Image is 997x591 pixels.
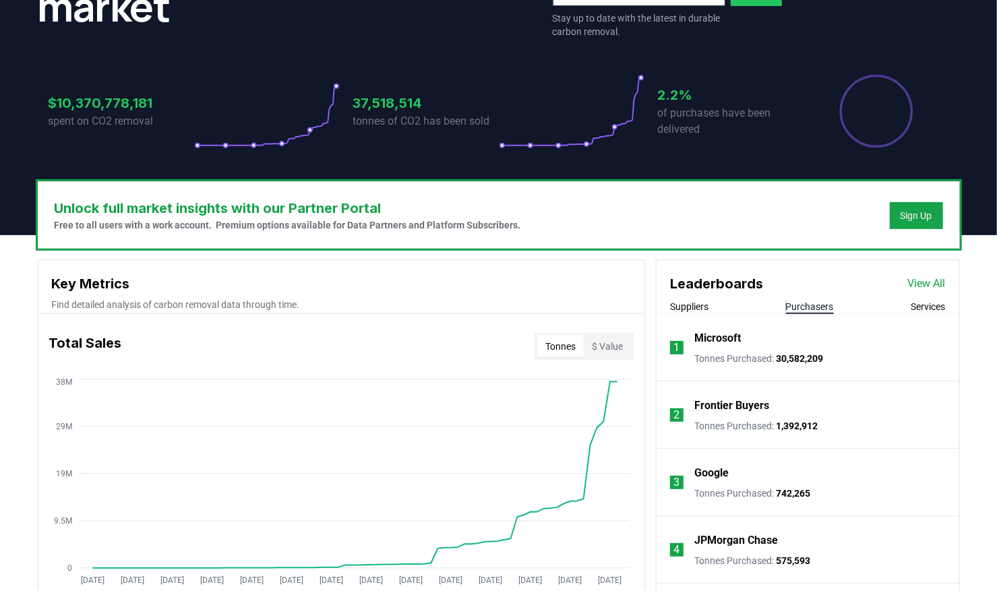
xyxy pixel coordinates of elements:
[121,576,144,586] tspan: [DATE]
[776,353,823,364] span: 30,582,209
[694,487,810,500] p: Tonnes Purchased :
[776,488,810,499] span: 742,265
[56,469,72,478] tspan: 19M
[52,298,631,311] p: Find detailed analysis of carbon removal data through time.
[694,465,729,481] a: Google
[670,274,763,294] h3: Leaderboards
[670,300,708,313] button: Suppliers
[786,300,834,313] button: Purchasers
[55,198,521,218] h3: Unlock full market insights with our Partner Portal
[160,576,184,586] tspan: [DATE]
[694,352,823,365] p: Tonnes Purchased :
[839,73,914,149] div: Percentage of sales delivered
[673,340,679,356] p: 1
[240,576,264,586] tspan: [DATE]
[399,576,423,586] tspan: [DATE]
[908,276,946,292] a: View All
[901,209,932,222] a: Sign Up
[694,554,810,567] p: Tonnes Purchased :
[673,474,679,491] p: 3
[776,421,818,431] span: 1,392,912
[911,300,946,313] button: Services
[81,576,104,586] tspan: [DATE]
[673,542,679,558] p: 4
[598,576,622,586] tspan: [DATE]
[359,576,383,586] tspan: [DATE]
[55,218,521,232] p: Free to all users with a work account. Premium options available for Data Partners and Platform S...
[200,576,224,586] tspan: [DATE]
[280,576,303,586] tspan: [DATE]
[54,516,72,526] tspan: 9.5M
[658,105,804,137] p: of purchases have been delivered
[537,336,584,357] button: Tonnes
[52,274,631,294] h3: Key Metrics
[694,532,778,549] a: JPMorgan Chase
[49,333,122,360] h3: Total Sales
[518,576,542,586] tspan: [DATE]
[49,93,194,113] h3: $10,370,778,181
[694,330,741,346] a: Microsoft
[439,576,462,586] tspan: [DATE]
[56,422,72,431] tspan: 29M
[479,576,502,586] tspan: [DATE]
[558,576,582,586] tspan: [DATE]
[658,85,804,105] h3: 2.2%
[890,202,943,229] button: Sign Up
[694,419,818,433] p: Tonnes Purchased :
[694,398,769,414] a: Frontier Buyers
[776,555,810,566] span: 575,593
[320,576,343,586] tspan: [DATE]
[353,93,499,113] h3: 37,518,514
[584,336,631,357] button: $ Value
[49,113,194,129] p: spent on CO2 removal
[353,113,499,129] p: tonnes of CO2 has been sold
[67,563,72,573] tspan: 0
[56,377,72,387] tspan: 38M
[553,11,725,38] p: Stay up to date with the latest in durable carbon removal.
[673,407,679,423] p: 2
